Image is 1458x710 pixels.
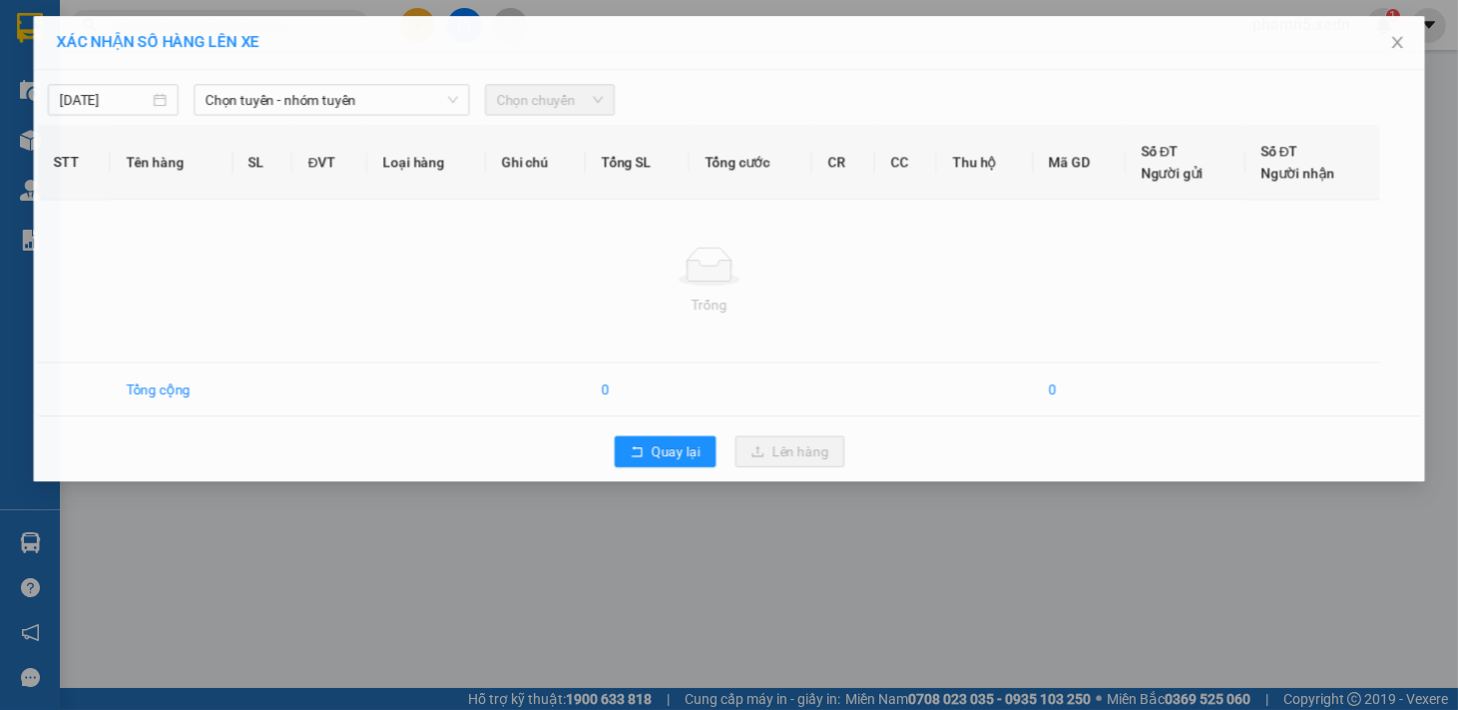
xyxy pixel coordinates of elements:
th: ĐVT [281,122,358,199]
th: CR [814,122,878,199]
th: Thu hộ [942,122,1041,199]
span: rollback [628,449,642,465]
span: Người nhận [1274,163,1350,179]
span: XÁC NHẬN SỐ HÀNG LÊN XE [40,27,247,46]
span: close [1406,29,1422,45]
b: [DOMAIN_NAME] [168,76,274,92]
input: 11/10/2025 [43,85,135,107]
th: STT [21,122,95,199]
span: Quay lại [650,445,700,467]
button: Close [1386,10,1442,66]
button: rollbackQuay lại [612,440,716,472]
button: uploadLên hàng [735,440,847,472]
span: Số ĐT [1274,141,1312,157]
th: CC [878,122,942,199]
div: Trống [37,295,1380,317]
th: Ghi chú [480,122,582,199]
th: Mã GD [1041,122,1136,199]
span: down [440,90,452,102]
th: Tổng SL [582,122,688,199]
th: Tên hàng [95,122,220,199]
b: Gửi khách hàng [123,29,198,123]
span: Người gửi [1152,163,1215,179]
span: Số ĐT [1152,141,1190,157]
td: Tổng cộng [95,365,220,420]
th: Loại hàng [358,122,480,199]
td: 0 [582,365,688,420]
td: 0 [1041,365,1136,420]
span: Chọn tuyến - nhóm tuyến [193,81,451,111]
th: SL [221,122,281,199]
span: Chọn chuyến [491,81,601,111]
img: logo.jpg [217,25,264,73]
b: Xe Đăng Nhân [25,129,88,223]
th: Tổng cước [689,122,815,199]
li: (c) 2017 [168,95,274,120]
